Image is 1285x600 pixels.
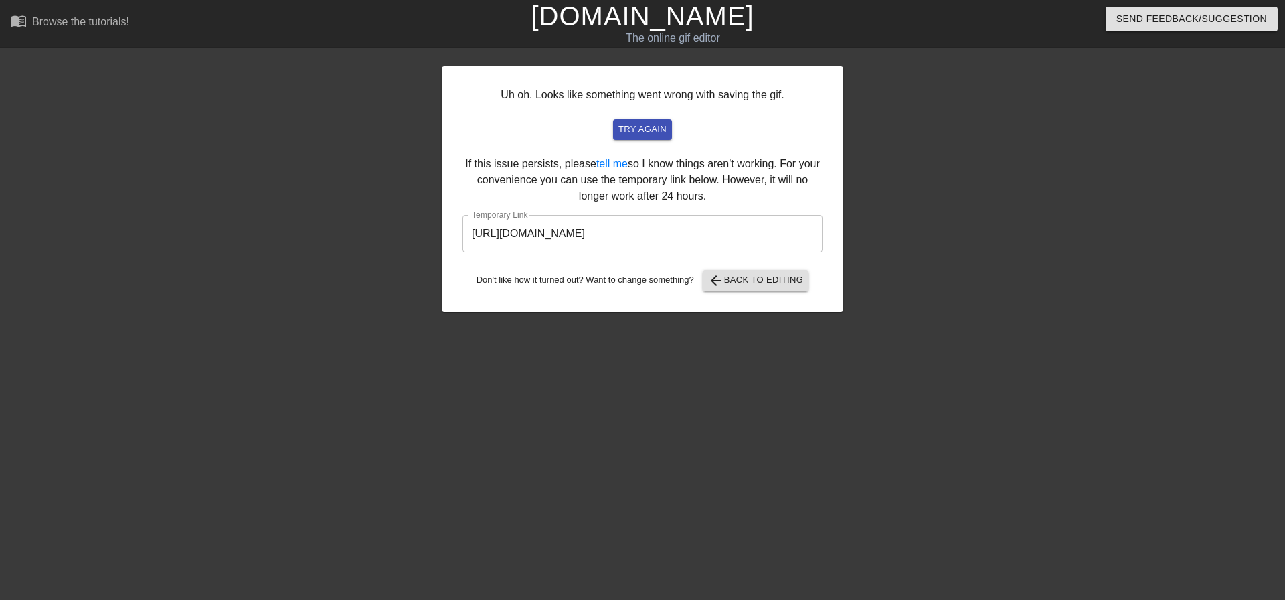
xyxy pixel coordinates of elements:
[708,273,724,289] span: arrow_back
[1106,7,1278,31] button: Send Feedback/Suggestion
[11,13,129,33] a: Browse the tutorials!
[703,270,809,291] button: Back to Editing
[531,1,754,31] a: [DOMAIN_NAME]
[435,30,911,46] div: The online gif editor
[708,273,804,289] span: Back to Editing
[11,13,27,29] span: menu_book
[462,270,823,291] div: Don't like how it turned out? Want to change something?
[442,66,843,312] div: Uh oh. Looks like something went wrong with saving the gif. If this issue persists, please so I k...
[613,119,672,140] button: try again
[32,16,129,27] div: Browse the tutorials!
[618,122,667,137] span: try again
[596,158,628,169] a: tell me
[462,215,823,252] input: bare
[1116,11,1267,27] span: Send Feedback/Suggestion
